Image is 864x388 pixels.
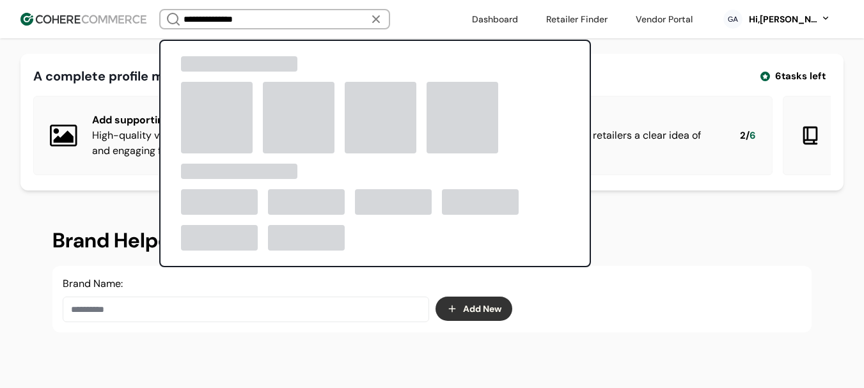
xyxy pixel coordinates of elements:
[467,113,719,128] div: Add sell sheet
[746,128,750,143] span: /
[92,128,347,159] div: High-quality visuals make your profile more appealing and engaging for brands.
[748,13,818,26] div: Hi, [PERSON_NAME]
[775,69,826,84] span: 6 tasks left
[740,128,746,143] span: 2
[750,128,756,143] span: 6
[63,277,123,290] label: Brand Name:
[467,128,719,159] div: Upload a sell sheet to give retailers a clear idea of your products and pricing.
[33,66,434,86] div: A complete profile means more visibility, and more connections.
[436,297,512,321] button: Add New
[92,113,347,128] div: Add supporting images
[52,225,812,256] h2: Brand Helper
[20,13,146,26] img: Cohere Logo
[748,13,831,26] button: Hi,[PERSON_NAME]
